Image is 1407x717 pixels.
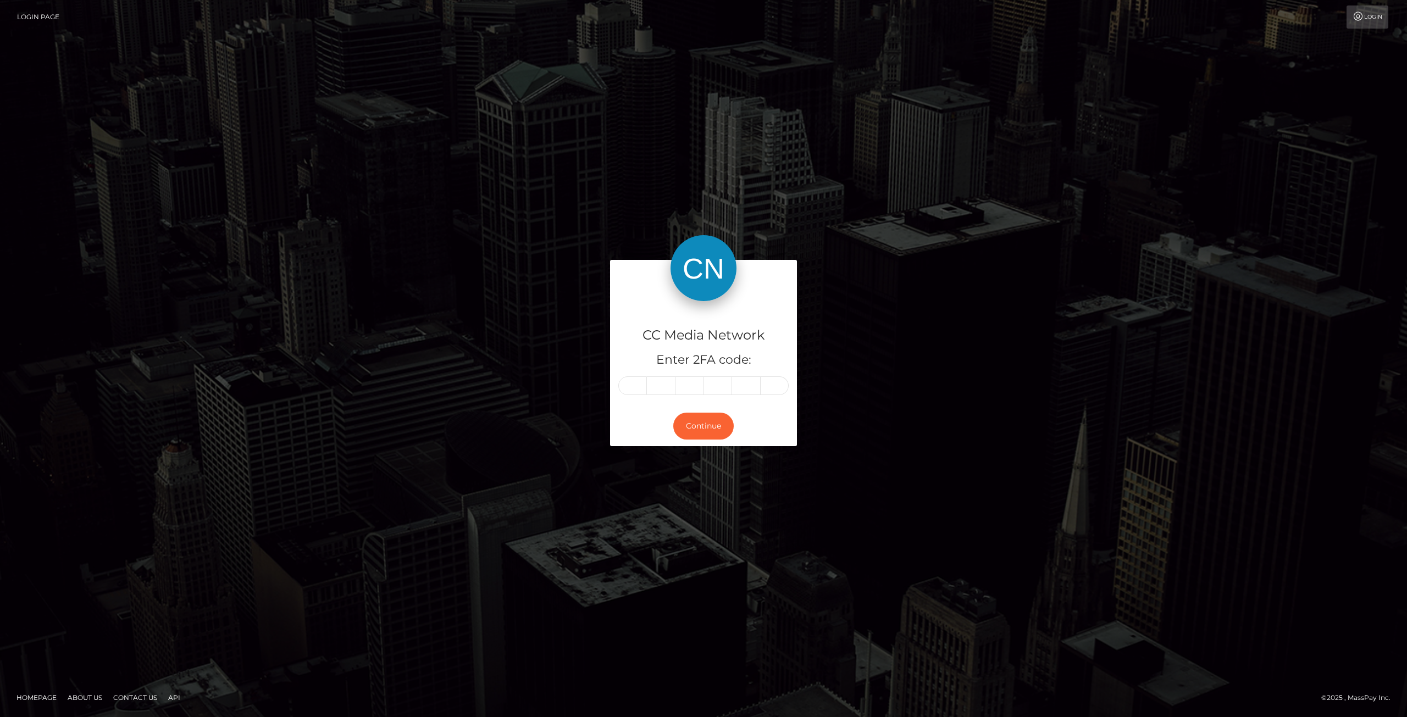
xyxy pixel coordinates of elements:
[618,352,789,369] h5: Enter 2FA code:
[164,689,185,706] a: API
[618,326,789,345] h4: CC Media Network
[1321,692,1399,704] div: © 2025 , MassPay Inc.
[1347,5,1388,29] a: Login
[17,5,59,29] a: Login Page
[671,235,736,301] img: CC Media Network
[109,689,162,706] a: Contact Us
[673,413,734,440] button: Continue
[63,689,107,706] a: About Us
[12,689,61,706] a: Homepage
